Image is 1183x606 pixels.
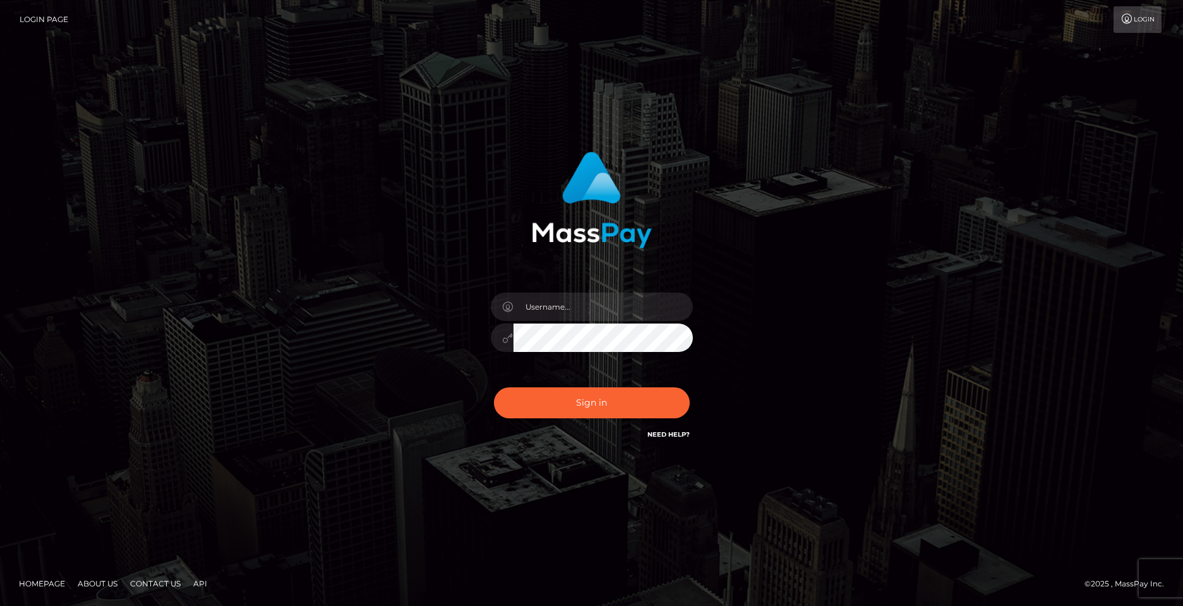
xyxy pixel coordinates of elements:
[1114,6,1162,33] a: Login
[188,574,212,593] a: API
[647,430,690,439] a: Need Help?
[494,387,690,418] button: Sign in
[513,293,693,321] input: Username...
[20,6,68,33] a: Login Page
[73,574,123,593] a: About Us
[125,574,186,593] a: Contact Us
[14,574,70,593] a: Homepage
[532,152,652,248] img: MassPay Login
[1084,577,1174,591] div: © 2025 , MassPay Inc.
